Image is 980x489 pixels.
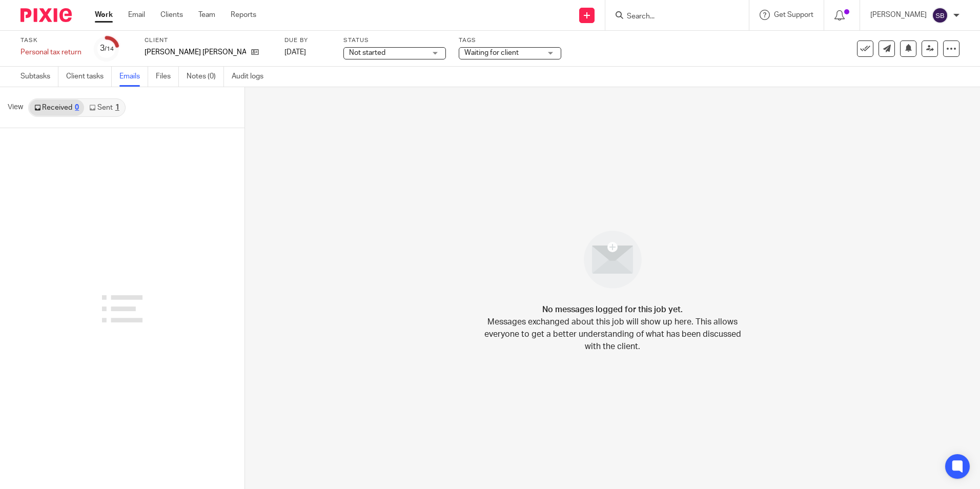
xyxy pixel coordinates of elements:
[187,67,224,87] a: Notes (0)
[160,10,183,20] a: Clients
[75,104,79,111] div: 0
[66,67,112,87] a: Client tasks
[343,36,446,45] label: Status
[231,10,256,20] a: Reports
[542,303,683,316] h4: No messages logged for this job yet.
[128,10,145,20] a: Email
[577,224,648,295] img: image
[29,99,84,116] a: Received0
[21,8,72,22] img: Pixie
[774,11,813,18] span: Get Support
[100,43,114,54] div: 3
[349,49,385,56] span: Not started
[626,12,718,22] input: Search
[21,67,58,87] a: Subtasks
[145,36,272,45] label: Client
[932,7,948,24] img: svg%3E
[105,46,114,52] small: /14
[21,47,81,57] div: Personal tax return
[156,67,179,87] a: Files
[115,104,119,111] div: 1
[119,67,148,87] a: Emails
[284,36,331,45] label: Due by
[84,99,124,116] a: Sent1
[477,316,748,353] p: Messages exchanged about this job will show up here. This allows everyone to get a better underst...
[21,36,81,45] label: Task
[198,10,215,20] a: Team
[95,10,113,20] a: Work
[8,102,23,113] span: View
[459,36,561,45] label: Tags
[284,49,306,56] span: [DATE]
[464,49,519,56] span: Waiting for client
[145,47,246,57] p: [PERSON_NAME] [PERSON_NAME]
[870,10,927,20] p: [PERSON_NAME]
[232,67,271,87] a: Audit logs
